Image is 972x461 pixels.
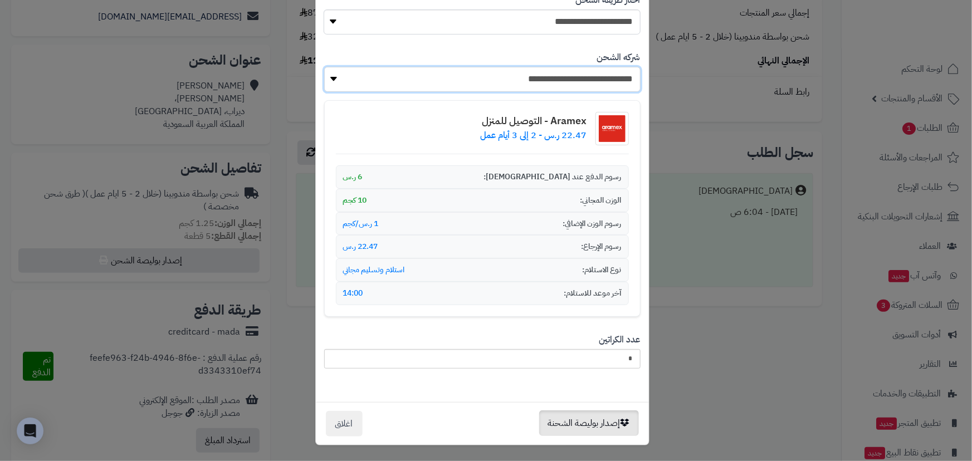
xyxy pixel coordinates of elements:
span: رسوم الوزن الإضافي: [563,218,622,229]
span: رسوم الإرجاع: [582,241,622,252]
label: عدد الكراتين [599,334,641,346]
span: نوع الاستلام: [583,264,622,276]
span: 22.47 ر.س [343,241,378,252]
span: استلام وتسليم مجاني [343,264,405,276]
button: اغلاق [326,411,363,437]
span: 14:00 [343,288,363,299]
span: الوزن المجاني: [580,195,622,206]
span: 10 كجم [343,195,367,206]
h4: Aramex - التوصيل للمنزل [481,115,587,126]
span: آخر موعد للاستلام: [564,288,622,299]
span: رسوم الدفع عند [DEMOGRAPHIC_DATA]: [484,171,622,183]
button: إصدار بوليصة الشحنة [539,410,639,436]
div: Open Intercom Messenger [17,418,43,444]
span: 6 ر.س [343,171,363,183]
p: 22.47 ر.س - 2 إلى 3 أيام عمل [481,129,587,142]
img: شعار شركة الشحن [595,112,629,145]
label: شركه الشحن [597,51,641,64]
span: 1 ر.س/كجم [343,218,379,229]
